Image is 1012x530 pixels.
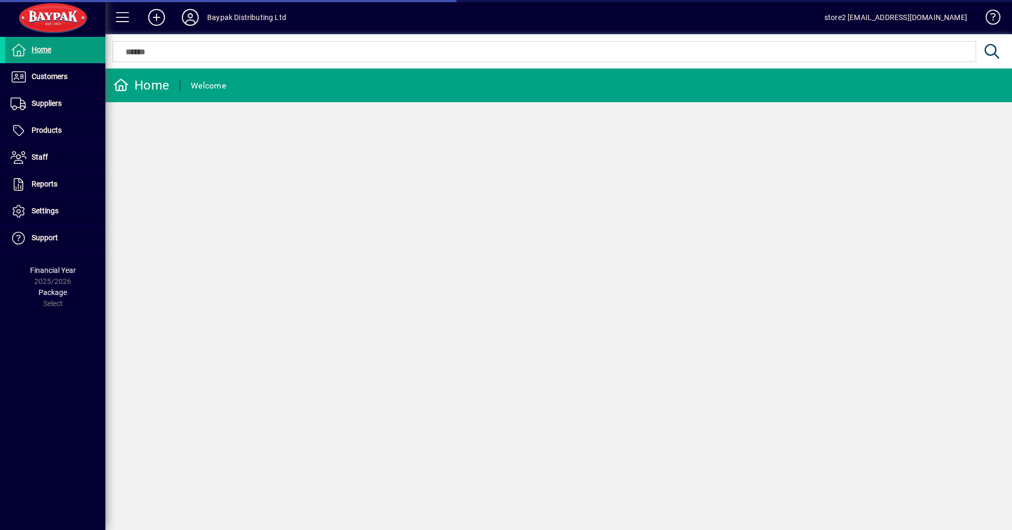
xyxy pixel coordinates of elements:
[32,126,62,134] span: Products
[32,99,62,107] span: Suppliers
[5,144,105,171] a: Staff
[32,72,67,81] span: Customers
[5,91,105,117] a: Suppliers
[32,153,48,161] span: Staff
[5,117,105,144] a: Products
[207,9,286,26] div: Baypak Distributing Ltd
[113,77,169,94] div: Home
[32,207,59,215] span: Settings
[140,8,173,27] button: Add
[32,45,51,54] span: Home
[32,180,57,188] span: Reports
[32,233,58,242] span: Support
[824,9,967,26] div: store2 [EMAIL_ADDRESS][DOMAIN_NAME]
[191,77,226,94] div: Welcome
[30,266,76,274] span: Financial Year
[5,225,105,251] a: Support
[5,64,105,90] a: Customers
[173,8,207,27] button: Profile
[5,171,105,198] a: Reports
[978,2,999,36] a: Knowledge Base
[38,288,67,297] span: Package
[5,198,105,224] a: Settings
